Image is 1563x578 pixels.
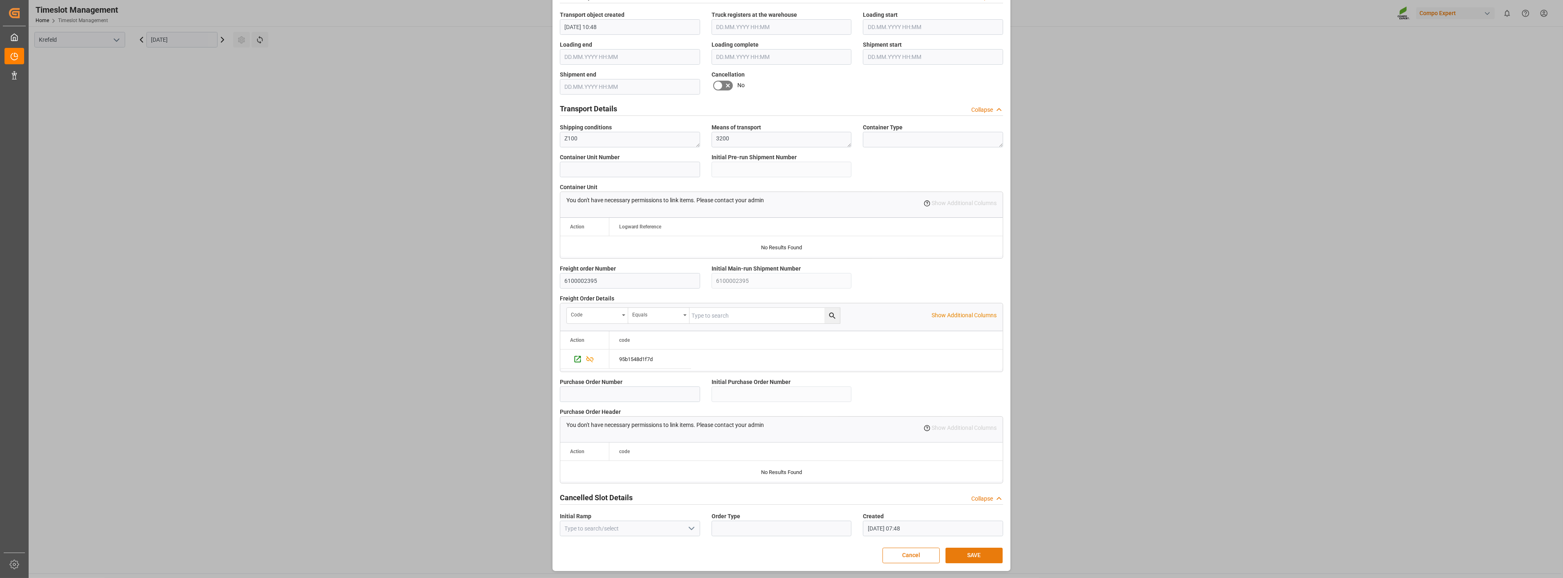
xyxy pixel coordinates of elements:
[567,308,628,323] button: open menu
[560,294,614,303] span: Freight Order Details
[570,224,584,230] div: Action
[932,311,997,320] p: Show Additional Columns
[712,11,797,19] span: Truck registers at the warehouse
[560,70,596,79] span: Shipment end
[609,350,691,368] div: 95b1548d1f7d
[863,41,902,49] span: Shipment start
[971,106,993,114] div: Collapse
[945,548,1003,563] button: SAVE
[560,11,624,19] span: Transport object created
[619,337,630,343] span: code
[560,103,617,114] h2: Transport Details
[560,521,700,536] input: Type to search/select
[628,308,689,323] button: open menu
[560,264,616,273] span: Freight order Number
[560,153,620,162] span: Container Unit Number
[619,449,630,454] span: code
[863,11,898,19] span: Loading start
[619,224,661,230] span: Logward Reference
[971,494,993,503] div: Collapse
[570,337,584,343] div: Action
[560,132,700,147] textarea: Z100
[566,196,764,205] p: You don't have necessary permissions to link items. Please contact your admin
[560,19,700,35] input: DD.MM.YYYY HH:MM
[570,449,584,454] div: Action
[883,548,940,563] button: Cancel
[712,19,852,35] input: DD.MM.YYYY HH:MM
[560,492,633,503] h2: Cancelled Slot Details
[560,378,622,386] span: Purchase Order Number
[863,521,1003,536] input: DD.MM.YYYY HH:MM
[632,309,680,318] div: Equals
[863,49,1003,65] input: DD.MM.YYYY HH:MM
[712,70,745,79] span: Cancellation
[712,49,852,65] input: DD.MM.YYYY HH:MM
[566,421,764,429] p: You don't have necessary permissions to link items. Please contact your admin
[712,378,790,386] span: Initial Purchase Order Number
[712,512,740,521] span: Order Type
[560,41,592,49] span: Loading end
[560,49,700,65] input: DD.MM.YYYY HH:MM
[571,309,619,318] div: code
[712,123,761,132] span: Means of transport
[712,153,797,162] span: Initial Pre-run Shipment Number
[824,308,840,323] button: search button
[712,264,801,273] span: Initial Main-run Shipment Number
[737,81,745,90] span: No
[609,350,691,369] div: Press SPACE to select this row.
[560,512,591,521] span: Initial Ramp
[560,183,597,192] span: Container Unit
[560,79,700,95] input: DD.MM.YYYY HH:MM
[689,308,840,323] input: Type to search
[712,132,852,147] textarea: 3200
[685,522,697,535] button: open menu
[863,512,884,521] span: Created
[712,41,759,49] span: Loading complete
[560,350,609,369] div: Press SPACE to select this row.
[560,408,621,416] span: Purchase Order Header
[560,123,612,132] span: Shipping conditions
[863,19,1003,35] input: DD.MM.YYYY HH:MM
[863,123,903,132] span: Container Type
